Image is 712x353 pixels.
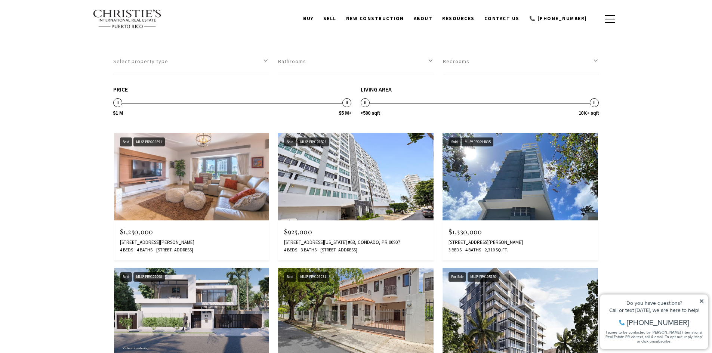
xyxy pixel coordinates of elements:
span: $1,250,000 [120,227,153,236]
a: search [592,15,600,23]
span: [STREET_ADDRESS] [318,247,357,253]
img: Sold [114,133,269,220]
a: Sold Sold MLS® PR9094835 $1,330,000 [STREET_ADDRESS][PERSON_NAME] 3 Beds 4 Baths 2,310 Sq.Ft. [443,133,598,261]
div: MLS® PR9102098 [133,272,165,282]
span: 4 Beds [284,247,297,253]
div: [STREET_ADDRESS][PERSON_NAME] [120,239,263,245]
img: Christie's International Real Estate text transparent background [93,9,162,29]
button: button [600,8,620,30]
span: I agree to be contacted by [PERSON_NAME] International Real Estate PR via text, call & email. To ... [9,46,107,60]
div: [STREET_ADDRESS][PERSON_NAME] [449,239,592,245]
div: MLS® PR9096891 [133,137,165,147]
span: 📞 [PHONE_NUMBER] [529,15,587,22]
a: BUY [298,12,318,26]
span: <500 sqft [361,111,380,115]
div: Sold [284,272,296,282]
span: 10K+ sqft [579,111,599,115]
span: [STREET_ADDRESS] [154,247,193,253]
span: 4 Baths [135,247,152,253]
div: [STREET_ADDRESS][US_STATE] #6B, CONDADO, PR 00907 [284,239,428,245]
span: $925,000 [284,227,312,236]
div: Sold [120,137,132,147]
span: New Construction [346,15,404,22]
a: Sold Sold MLS® PR9096891 $1,250,000 [STREET_ADDRESS][PERSON_NAME] 4 Beds 4 Baths [STREET_ADDRESS] [114,133,269,261]
img: Sold [443,133,598,220]
a: Sold Sold MLS® PR9101504 $925,000 [STREET_ADDRESS][US_STATE] #6B, CONDADO, PR 00907 4 Beds 3 Bath... [278,133,434,261]
span: $5 M+ [339,111,352,115]
div: Call or text [DATE], we are here to help! [8,24,108,29]
a: call +19392204778 [524,12,592,26]
button: Bathrooms [278,49,434,74]
span: 2,310 Sq.Ft. [483,247,508,253]
a: Resources [437,12,480,26]
div: MLS® PR9101504 [298,137,329,147]
span: 4 Baths [463,247,481,253]
a: About [409,12,438,26]
span: $1 M [113,111,123,115]
a: SELL [318,12,341,26]
img: Sold [278,133,434,220]
span: 3 Baths [299,247,317,253]
div: MLS® PR9105150 [468,272,499,282]
div: MLS® PR9094835 [462,137,493,147]
div: Do you have questions? [8,17,108,22]
span: $1,330,000 [449,227,482,236]
a: New Construction [341,12,409,26]
span: [PHONE_NUMBER] [31,35,93,43]
span: 4 Beds [120,247,133,253]
div: For Sale [449,272,466,282]
button: Select property type [113,49,269,74]
div: Sold [120,272,132,282]
span: Contact Us [484,15,520,22]
div: MLS® PR9106031 [298,272,329,282]
button: Bedrooms [443,49,599,74]
div: Sold [449,137,460,147]
span: 3 Beds [449,247,462,253]
div: Sold [284,137,296,147]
